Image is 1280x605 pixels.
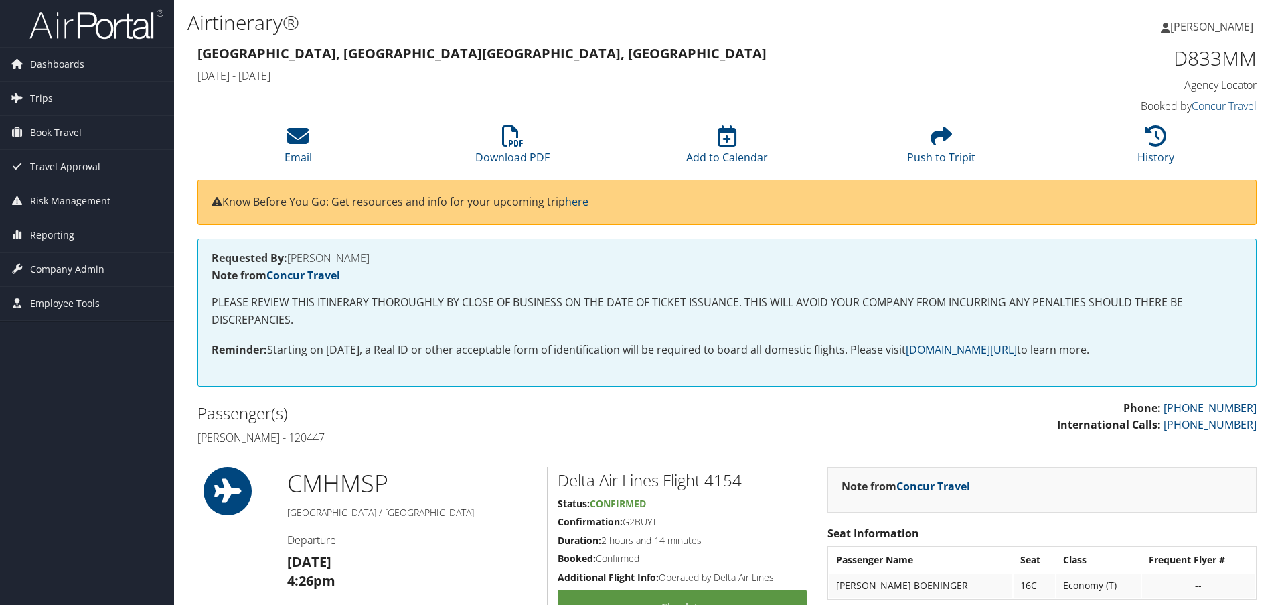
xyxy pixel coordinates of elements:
a: History [1137,133,1174,165]
span: [PERSON_NAME] [1170,19,1253,34]
span: Dashboards [30,48,84,81]
strong: Additional Flight Info: [558,571,659,584]
span: Company Admin [30,253,104,286]
strong: Duration: [558,534,601,547]
a: Push to Tripit [907,133,975,165]
a: Email [285,133,312,165]
h5: [GEOGRAPHIC_DATA] / [GEOGRAPHIC_DATA] [287,506,537,519]
span: Employee Tools [30,287,100,320]
p: Know Before You Go: Get resources and info for your upcoming trip [212,194,1243,211]
a: here [565,194,588,209]
img: airportal-logo.png [29,9,163,40]
strong: Seat Information [827,526,919,541]
a: [DOMAIN_NAME][URL] [906,342,1017,357]
h4: [PERSON_NAME] - 120447 [197,430,717,445]
a: [PHONE_NUMBER] [1164,417,1257,432]
h5: Confirmed [558,552,807,565]
strong: International Calls: [1057,417,1161,432]
strong: [GEOGRAPHIC_DATA], [GEOGRAPHIC_DATA] [GEOGRAPHIC_DATA], [GEOGRAPHIC_DATA] [197,44,767,62]
td: Economy (T) [1056,574,1140,598]
strong: Reminder: [212,342,267,357]
span: Confirmed [590,497,646,510]
span: Book Travel [30,116,82,149]
h2: Delta Air Lines Flight 4154 [558,469,807,492]
h4: [DATE] - [DATE] [197,68,987,83]
a: Download PDF [475,133,550,165]
h4: Agency Locator [1007,78,1257,92]
strong: Note from [842,479,970,494]
strong: [DATE] [287,553,331,571]
td: 16C [1014,574,1056,598]
a: Concur Travel [266,268,340,283]
p: PLEASE REVIEW THIS ITINERARY THOROUGHLY BY CLOSE OF BUSINESS ON THE DATE OF TICKET ISSUANCE. THIS... [212,294,1243,328]
h1: D833MM [1007,44,1257,72]
h1: Airtinerary® [187,9,907,37]
a: [PHONE_NUMBER] [1164,401,1257,415]
strong: Confirmation: [558,515,623,528]
strong: 4:26pm [287,572,335,590]
td: [PERSON_NAME] BOENINGER [829,574,1012,598]
p: Starting on [DATE], a Real ID or other acceptable form of identification will be required to boar... [212,342,1243,359]
h5: Operated by Delta Air Lines [558,571,807,584]
h4: [PERSON_NAME] [212,253,1243,263]
h5: 2 hours and 14 minutes [558,534,807,547]
a: Add to Calendar [686,133,768,165]
span: Travel Approval [30,150,100,184]
strong: Phone: [1123,401,1161,415]
strong: Status: [558,497,590,510]
th: Passenger Name [829,548,1012,572]
a: Concur Travel [896,479,970,494]
th: Seat [1014,548,1056,572]
h4: Departure [287,533,537,547]
h2: Passenger(s) [197,402,717,425]
a: [PERSON_NAME] [1161,7,1267,47]
div: -- [1149,580,1248,592]
span: Reporting [30,218,74,252]
th: Frequent Flyer # [1142,548,1255,572]
h1: CMH MSP [287,467,537,500]
span: Risk Management [30,184,110,218]
strong: Booked: [558,552,596,565]
h5: G2BUYT [558,515,807,529]
th: Class [1056,548,1140,572]
h4: Booked by [1007,98,1257,113]
strong: Note from [212,268,340,283]
span: Trips [30,82,53,115]
a: Concur Travel [1192,98,1257,113]
strong: Requested By: [212,251,287,265]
